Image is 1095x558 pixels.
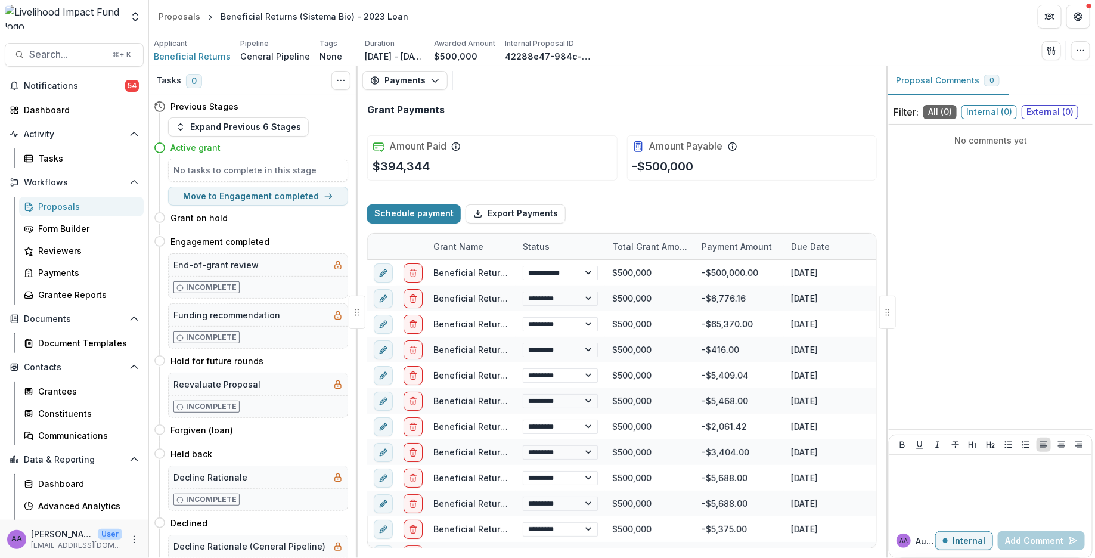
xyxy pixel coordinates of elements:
span: Search... [29,49,105,60]
button: Align Center [1054,438,1069,452]
span: Internal ( 0 ) [961,105,1017,119]
button: edit [374,340,393,359]
button: edit [374,417,393,436]
p: Internal [953,536,985,546]
div: Total Grant Amount [605,240,694,253]
div: [DATE] [784,414,873,439]
button: edit [374,442,393,461]
button: Export Payments [466,204,566,224]
div: Due Date [784,240,837,253]
div: $500,000 [605,491,694,516]
div: [DATE] [784,362,873,388]
div: Due Date [784,234,873,259]
a: Grantee Reports [19,285,144,305]
a: Beneficial Returns (Sistema Bio) - 2023 Loan [433,370,621,380]
div: [DATE] [873,388,963,414]
div: -$5,375.00 [694,516,784,542]
div: [DATE] [873,311,963,337]
a: Document Templates [19,333,144,353]
div: Total Grant Amount [605,234,694,259]
p: General Pipeline [240,50,310,63]
h4: Grant on hold [170,212,228,224]
span: 54 [125,80,139,92]
p: [DATE] - [DATE] [365,50,424,63]
h4: Previous Stages [170,100,238,113]
p: 42288e47-984c-4df3-adda-29a88299829d [505,50,594,63]
h4: Active grant [170,141,221,154]
p: None [319,50,342,63]
span: 0 [186,74,202,88]
div: Beneficial Returns (Sistema Bio) - 2023 Loan [221,10,408,23]
div: [DATE] [784,491,873,516]
p: $500,000 [434,50,477,63]
div: [DATE] [784,388,873,414]
span: Beneficial Returns [154,50,231,63]
h4: Hold for future rounds [170,355,263,367]
div: -$2,061.42 [694,414,784,439]
button: Underline [913,438,927,452]
div: Tasks [38,152,134,165]
h2: Amount Payable [649,141,723,152]
h3: Tasks [156,76,181,86]
div: Proposals [159,10,200,23]
a: Data Report [19,518,144,538]
a: Reviewers [19,241,144,261]
button: Open Workflows [5,173,144,192]
p: Duration [365,38,395,49]
button: delete [404,519,423,538]
div: [DATE] [784,311,873,337]
a: Proposals [19,197,144,216]
a: Form Builder [19,219,144,238]
div: $500,000 [605,465,694,491]
div: $500,000 [605,311,694,337]
div: -$65,370.00 [694,311,784,337]
button: Schedule payment [367,204,461,224]
button: Heading 2 [984,438,998,452]
button: Align Left [1037,438,1051,452]
div: Grant Name [426,234,516,259]
button: edit [374,468,393,487]
button: Open Data & Reporting [5,450,144,469]
button: Bullet List [1001,438,1016,452]
p: Incomplete [186,332,237,343]
button: Open entity switcher [127,5,144,29]
div: [DATE] [873,465,963,491]
a: Beneficial Returns (Sistema Bio) - 2023 Loan [433,524,621,534]
div: Sent Date [873,240,929,253]
span: External ( 0 ) [1022,105,1078,119]
div: Payment Amount [694,234,784,259]
button: Open Contacts [5,358,144,377]
div: Grant Name [426,240,491,253]
a: Beneficial Returns (Sistema Bio) - 2023 Loan [433,319,621,329]
a: Beneficial Returns (Sistema Bio) - 2023 Loan [433,473,621,483]
div: [DATE] [873,362,963,388]
div: -$5,688.00 [694,465,784,491]
h2: Amount Paid [389,141,446,152]
button: Open Activity [5,125,144,144]
a: Beneficial Returns (Sistema Bio) - 2023 Loan [433,421,621,432]
div: [DATE] [873,414,963,439]
div: [DATE] [873,337,963,362]
div: -$500,000.00 [694,260,784,286]
h2: Grant Payments [367,104,445,116]
span: Activity [24,129,125,139]
div: -$6,776.16 [694,286,784,311]
div: [DATE] [784,439,873,465]
div: Sent Date [873,234,963,259]
button: Ordered List [1019,438,1033,452]
p: Awarded Amount [434,38,495,49]
button: edit [374,365,393,385]
div: [DATE] [784,337,873,362]
div: [DATE] [873,286,963,311]
div: Dashboard [24,104,134,116]
button: More [127,532,141,547]
div: $500,000 [605,362,694,388]
div: Aude Anquetil [11,535,22,543]
h5: No tasks to complete in this stage [173,164,343,176]
span: 0 [989,76,994,85]
button: Search... [5,43,144,67]
p: Aude A [916,535,935,547]
button: Move to Engagement completed [168,187,348,206]
div: Status [516,240,557,253]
